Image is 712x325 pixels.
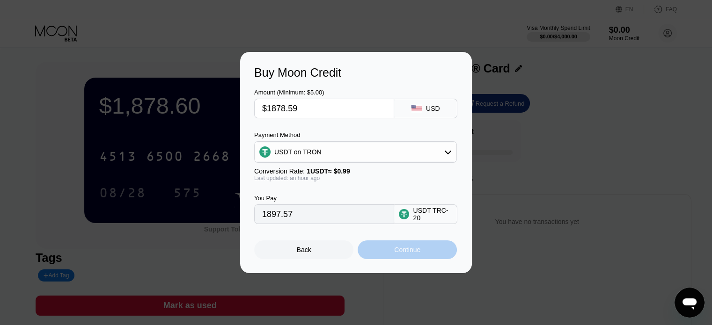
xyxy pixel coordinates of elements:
[254,89,394,96] div: Amount (Minimum: $5.00)
[254,195,394,202] div: You Pay
[426,105,440,112] div: USD
[254,131,457,138] div: Payment Method
[358,240,457,259] div: Continue
[297,246,311,253] div: Back
[254,240,353,259] div: Back
[254,175,457,181] div: Last updated: an hour ago
[262,99,386,118] input: $0.00
[413,207,452,222] div: USDT TRC-20
[254,66,458,79] div: Buy Moon Credit
[307,167,350,175] span: 1 USDT ≈ $0.99
[394,246,420,253] div: Continue
[675,288,705,318] iframe: زر إطلاق نافذة المراسلة
[255,143,456,161] div: USDT on TRON
[254,167,457,175] div: Conversion Rate:
[274,148,322,156] div: USDT on TRON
